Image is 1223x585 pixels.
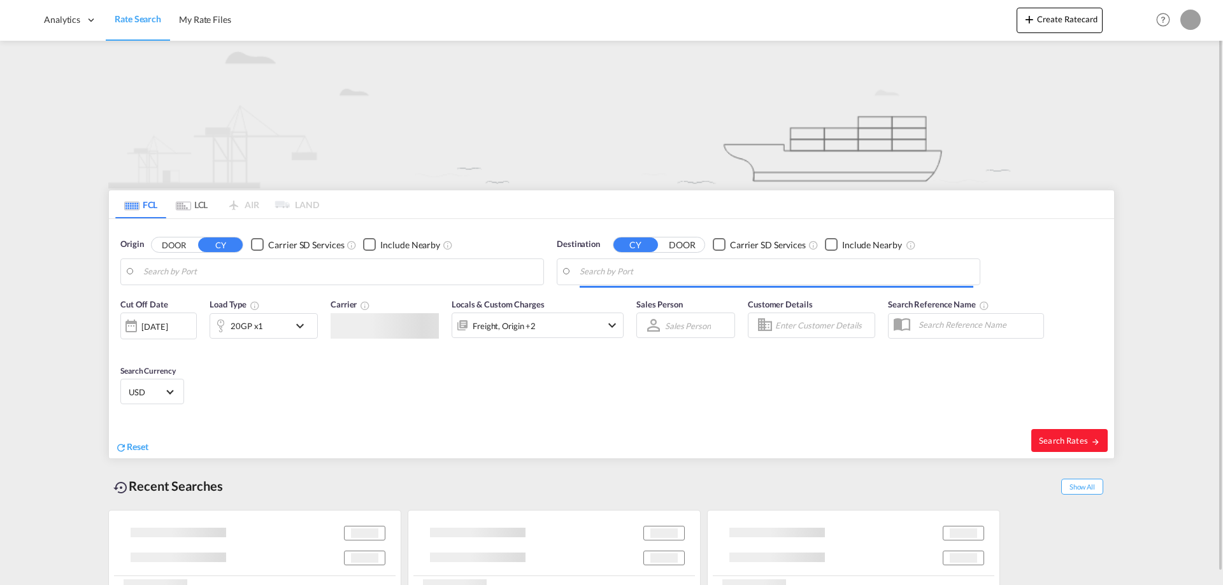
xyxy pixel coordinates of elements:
[473,317,536,335] div: Freight Origin Destination Factory Stuffing
[1152,9,1180,32] div: Help
[1017,8,1103,33] button: icon-plus 400-fgCreate Ratecard
[1022,11,1037,27] md-icon: icon-plus 400-fg
[166,190,217,218] md-tab-item: LCL
[452,299,545,309] span: Locals & Custom Charges
[912,315,1043,334] input: Search Reference Name
[120,366,176,376] span: Search Currency
[251,238,344,251] md-checkbox: Checkbox No Ink
[636,299,683,309] span: Sales Person
[1061,479,1103,495] span: Show All
[120,313,197,339] div: [DATE]
[1039,435,1100,446] span: Search Rates
[842,239,902,251] div: Include Nearby
[109,219,1114,458] div: Origin DOOR CY Checkbox No InkUnchecked: Search for CY (Container Yard) services for all selected...
[660,237,704,252] button: DOOR
[380,239,440,251] div: Include Nearby
[613,237,658,252] button: CY
[888,299,989,309] span: Search Reference Name
[443,240,453,250] md-icon: Unchecked: Ignores neighbouring ports when fetching rates.Checked : Includes neighbouring ports w...
[1152,9,1174,31] span: Help
[115,442,127,453] md-icon: icon-refresh
[664,316,712,335] md-select: Sales Person
[120,238,143,251] span: Origin
[210,299,260,309] span: Load Type
[115,190,166,218] md-tab-item: FCL
[44,13,80,26] span: Analytics
[775,316,871,335] input: Enter Customer Details
[360,300,370,311] md-icon: The selected Trucker/Carrierwill be displayed in the rate results If the rates are from another f...
[143,262,537,281] input: Search by Port
[231,317,263,335] div: 20GP x1
[179,14,231,25] span: My Rate Files
[210,313,318,339] div: 20GP x1icon-chevron-down
[730,239,806,251] div: Carrier SD Services
[198,237,243,252] button: CY
[604,318,620,333] md-icon: icon-chevron-down
[1091,437,1100,446] md-icon: icon-arrow-right
[113,480,129,495] md-icon: icon-backup-restore
[331,299,370,309] span: Carrier
[120,338,130,355] md-datepicker: Select
[141,321,168,332] div: [DATE]
[713,238,806,251] md-checkbox: Checkbox No Ink
[127,441,148,452] span: Reset
[268,239,344,251] div: Carrier SD Services
[580,262,973,281] input: Search by Port
[452,313,624,338] div: Freight Origin Destination Factory Stuffingicon-chevron-down
[1031,429,1108,452] button: Search Ratesicon-arrow-right
[115,190,319,218] md-pagination-wrapper: Use the left and right arrow keys to navigate between tabs
[129,386,164,398] span: USD
[292,318,314,334] md-icon: icon-chevron-down
[748,299,812,309] span: Customer Details
[363,238,440,251] md-checkbox: Checkbox No Ink
[347,240,357,250] md-icon: Unchecked: Search for CY (Container Yard) services for all selected carriers.Checked : Search for...
[120,299,168,309] span: Cut Off Date
[108,41,1115,188] img: new-FCL.png
[979,300,989,311] md-icon: Your search will be saved by the below given name
[115,441,148,455] div: icon-refreshReset
[906,240,916,250] md-icon: Unchecked: Ignores neighbouring ports when fetching rates.Checked : Includes neighbouring ports w...
[127,383,177,401] md-select: Select Currency: $ USDUnited States Dollar
[250,300,260,311] md-icon: icon-information-outline
[108,472,228,500] div: Recent Searches
[825,238,902,251] md-checkbox: Checkbox No Ink
[557,238,600,251] span: Destination
[808,240,819,250] md-icon: Unchecked: Search for CY (Container Yard) services for all selected carriers.Checked : Search for...
[152,237,196,252] button: DOOR
[115,13,161,24] span: Rate Search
